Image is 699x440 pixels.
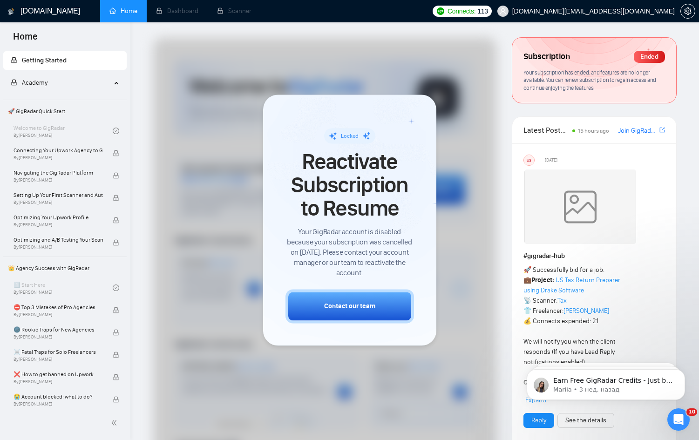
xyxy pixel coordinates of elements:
div: Contact our team [324,301,375,311]
span: lock [113,396,119,403]
span: Latest Posts from the GigRadar Community [523,124,569,136]
span: lock [11,57,17,63]
span: Optimizing Your Upwork Profile [14,213,103,222]
span: Connects: [448,6,475,16]
span: Subscription [523,49,570,65]
span: By [PERSON_NAME] [14,177,103,183]
span: lock [113,217,119,223]
span: Navigating the GigRadar Platform [14,168,103,177]
span: 👑 Agency Success with GigRadar [4,259,126,278]
span: double-left [111,418,120,427]
a: [PERSON_NAME] [563,307,609,315]
span: Optimizing and A/B Testing Your Scanner for Better Results [14,235,103,244]
button: Reply [523,413,554,428]
a: US Tax Return Preparer using Drake Software [523,276,620,294]
span: Your GigRadar account is disabled because your subscription was cancelled on [DATE]. Please conta... [285,227,414,278]
span: 10 [686,408,697,416]
span: By [PERSON_NAME] [14,334,103,340]
span: By [PERSON_NAME] [14,401,103,407]
span: 😭 Account blocked: what to do? [14,392,103,401]
button: See the details [557,413,614,428]
span: Academy [11,79,48,87]
a: Tax [557,297,567,305]
span: lock [11,79,17,86]
span: Your subscription has ended, and features are no longer available. You can renew subscription to ... [523,69,656,91]
li: Getting Started [3,51,127,70]
button: setting [680,4,695,19]
div: US [524,155,534,165]
a: setting [680,7,695,15]
span: Setting Up Your First Scanner and Auto-Bidder [14,190,103,200]
a: Join GigRadar Slack Community [618,126,658,136]
span: Academy [22,79,48,87]
span: Locked [341,133,359,139]
img: upwork-logo.png [437,7,444,15]
span: By [PERSON_NAME] [14,312,103,318]
span: export [659,126,665,134]
span: ❌ How to get banned on Upwork [14,370,103,379]
span: lock [113,195,119,201]
span: By [PERSON_NAME] [14,357,103,362]
a: Reply [531,415,546,426]
span: Getting Started [22,56,67,64]
a: See the details [565,415,606,426]
span: lock [113,352,119,358]
iframe: Intercom notifications сообщение [513,350,699,415]
span: lock [113,307,119,313]
a: export [659,126,665,135]
span: Reactivate Subscription to Resume [285,150,414,220]
button: Contact our team [285,289,414,323]
span: lock [113,374,119,380]
span: ☠️ Fatal Traps for Solo Freelancers [14,347,103,357]
span: 113 [477,6,488,16]
span: lock [113,239,119,246]
span: [DATE] [545,156,557,164]
span: 15 hours ago [578,128,609,134]
span: check-circle [113,284,119,291]
span: setting [681,7,695,15]
span: Home [6,30,45,49]
span: By [PERSON_NAME] [14,379,103,385]
span: By [PERSON_NAME] [14,222,103,228]
a: homeHome [109,7,137,15]
span: 🌚 Rookie Traps for New Agencies [14,325,103,334]
strong: Project: [531,276,554,284]
span: lock [113,172,119,179]
iframe: Intercom live chat [667,408,690,431]
span: user [500,8,506,14]
span: lock [113,150,119,156]
span: By [PERSON_NAME] [14,155,103,161]
span: By [PERSON_NAME] [14,244,103,250]
span: By [PERSON_NAME] [14,200,103,205]
span: 🚀 GigRadar Quick Start [4,102,126,121]
img: weqQh+iSagEgQAAAABJRU5ErkJggg== [524,169,636,244]
span: Connecting Your Upwork Agency to GigRadar [14,146,103,155]
span: lock [113,329,119,336]
span: check-circle [113,128,119,134]
div: Ended [634,51,665,63]
img: logo [8,4,14,19]
h1: # gigradar-hub [523,251,665,261]
span: ⛔ Top 3 Mistakes of Pro Agencies [14,303,103,312]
